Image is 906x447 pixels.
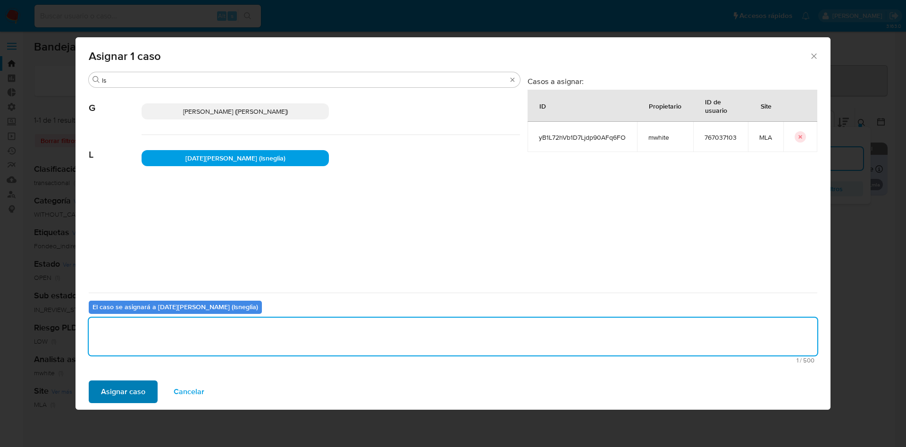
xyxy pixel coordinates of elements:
span: Máximo 500 caracteres [92,357,814,363]
span: mwhite [648,133,682,142]
span: 767037103 [705,133,737,142]
button: Borrar [509,76,516,84]
span: [PERSON_NAME] ([PERSON_NAME]) [183,107,288,116]
input: Buscar analista [102,76,507,84]
button: Asignar caso [89,380,158,403]
div: ID de usuario [694,90,747,121]
div: ID [528,94,557,117]
span: MLA [759,133,772,142]
span: yB1L72hVb1D7Ljdp90AFq6FO [539,133,626,142]
div: [PERSON_NAME] ([PERSON_NAME]) [142,103,329,119]
span: Asignar caso [101,381,145,402]
b: El caso se asignará a [DATE][PERSON_NAME] (lsneglia) [92,302,258,312]
button: Buscar [92,76,100,84]
div: Site [749,94,783,117]
button: icon-button [795,131,806,143]
div: [DATE][PERSON_NAME] (lsneglia) [142,150,329,166]
div: Propietario [638,94,693,117]
span: L [89,135,142,160]
span: [DATE][PERSON_NAME] (lsneglia) [185,153,285,163]
h3: Casos a asignar: [528,76,817,86]
span: Asignar 1 caso [89,51,809,62]
button: Cerrar ventana [809,51,818,60]
span: G [89,88,142,114]
span: Cancelar [174,381,204,402]
button: Cancelar [161,380,217,403]
div: assign-modal [75,37,830,410]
